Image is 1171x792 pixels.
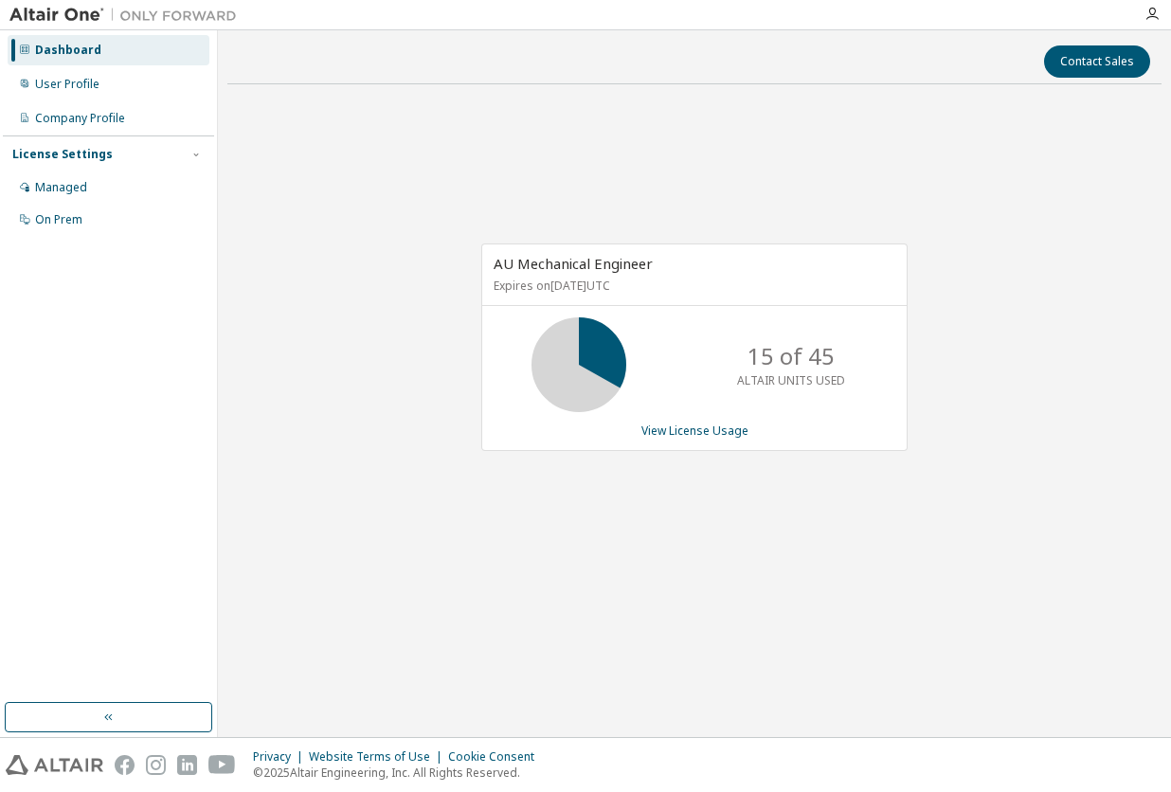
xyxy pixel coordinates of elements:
img: altair_logo.svg [6,755,103,775]
img: instagram.svg [146,755,166,775]
span: AU Mechanical Engineer [494,254,653,273]
p: Expires on [DATE] UTC [494,278,891,294]
p: © 2025 Altair Engineering, Inc. All Rights Reserved. [253,765,546,781]
a: View License Usage [641,423,748,439]
div: License Settings [12,147,113,162]
div: Privacy [253,749,309,765]
div: User Profile [35,77,99,92]
div: Dashboard [35,43,101,58]
div: Cookie Consent [448,749,546,765]
img: facebook.svg [115,755,135,775]
div: Managed [35,180,87,195]
button: Contact Sales [1044,45,1150,78]
img: linkedin.svg [177,755,197,775]
img: Altair One [9,6,246,25]
img: youtube.svg [208,755,236,775]
p: 15 of 45 [748,340,835,372]
p: ALTAIR UNITS USED [737,372,845,388]
div: On Prem [35,212,82,227]
div: Company Profile [35,111,125,126]
div: Website Terms of Use [309,749,448,765]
